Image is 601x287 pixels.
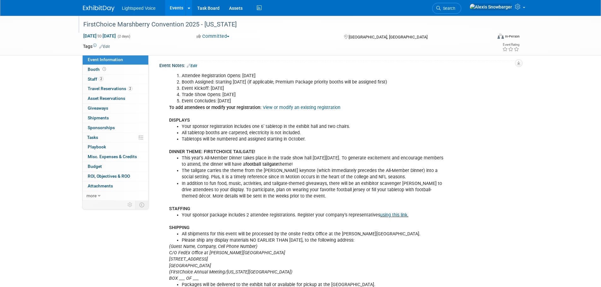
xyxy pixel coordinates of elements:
[159,61,518,69] div: Event Notes:
[441,6,455,11] span: Search
[83,104,148,113] a: Giveaways
[169,263,211,268] i: [GEOGRAPHIC_DATA]
[169,256,208,262] i: [STREET_ADDRESS]
[83,162,148,171] a: Budget
[88,77,103,82] span: Staff
[169,105,262,110] b: To add attendees or modify your registration:
[99,77,103,81] span: 2
[86,193,97,198] span: more
[88,106,108,111] span: Giveaways
[83,181,148,191] a: Attachments
[182,79,445,85] li: Booth Assigned: Starting [DATE] (if applicable; Premium Package priority booths will be assigned ...
[125,201,136,209] td: Personalize Event Tab Strip
[502,43,519,46] div: Event Rating
[83,43,110,49] td: Tags
[169,206,190,211] b: STAFFING
[83,65,148,74] a: Booth
[88,174,130,179] span: ROI, Objectives & ROO
[263,105,340,110] a: View or modify an existing registration
[88,144,106,149] span: Playbook
[245,162,278,167] b: football tailgate
[83,84,148,94] a: Travel Reservations2
[83,191,148,201] a: more
[88,125,115,130] span: Sponsorships
[83,94,148,103] a: Asset Reservations
[99,44,110,49] a: Edit
[97,33,103,38] span: to
[182,168,445,180] li: The tailgate carries the theme from the [PERSON_NAME] keynote (which immediately precedes the All...
[117,34,130,38] span: (2 days)
[182,123,445,130] li: Your sponsor registration includes one 6’ tabletop in the exhibit hall and two chairs.
[194,33,232,40] button: Committed
[182,85,445,92] li: Event Kickoff: [DATE]
[88,115,109,120] span: Shipments
[88,86,133,91] span: Travel Reservations
[169,276,199,281] i: BOX ___ OF ___
[169,225,190,230] b: SHIPPING
[182,181,445,199] li: In addition to fun food, music, activities, and tailgate-themed giveaways, there will be an exhib...
[182,73,445,79] li: Attendee Registration Opens: [DATE]
[349,35,427,39] span: [GEOGRAPHIC_DATA], [GEOGRAPHIC_DATA]
[169,118,190,123] b: DISPLAYS
[380,212,409,218] a: using this link.
[182,212,445,218] li: Your sponsor package includes 2 attendee registrations. Register your company’s representatives
[169,244,257,249] i: (Guest Name, Company, Cell Phone Number)
[182,231,445,237] li: All shipments for this event will be processed by the onsite FedEx Office at the [PERSON_NAME][GE...
[505,34,520,39] div: In-Person
[187,64,197,68] a: Edit
[83,55,148,65] a: Event Information
[128,86,133,91] span: 2
[169,269,292,275] i: (FirstChoice Annual Meeting/[US_STATE][GEOGRAPHIC_DATA])
[88,67,107,72] span: Booth
[88,164,102,169] span: Budget
[81,19,483,30] div: FirstChoice Marshberry Convention 2025 - [US_STATE]
[83,113,148,123] a: Shipments
[122,6,156,11] span: Lightspeed Voice
[498,34,504,39] img: Format-Inperson.png
[88,183,113,188] span: Attachments
[83,123,148,133] a: Sponsorships
[135,201,148,209] td: Toggle Event Tabs
[469,3,512,10] img: Alexis Snowbarger
[182,136,445,142] li: Tabletops will be numbered and assigned starting in October.
[182,92,445,98] li: Trade Show Opens: [DATE]
[169,149,255,154] b: DINNER THEME: FIRSTCHOICE TAILGATE!
[83,172,148,181] a: ROI, Objectives & ROO
[87,135,98,140] span: Tasks
[83,142,148,152] a: Playbook
[83,152,148,162] a: Misc. Expenses & Credits
[88,96,125,101] span: Asset Reservations
[182,237,445,244] li: Please ship any display materials NO EARLIER THAN [DATE], to the following address:
[182,155,445,168] li: This year’s All-Member Dinner takes place in the trade show hall [DATE][DATE]. To generate excite...
[182,98,445,104] li: Event Concludes: [DATE]
[88,154,137,159] span: Misc. Expenses & Credits
[83,133,148,142] a: Tasks
[182,130,445,136] li: All tabletop booths are carpeted; electricity is not included.
[88,57,123,62] span: Event Information
[432,3,461,14] a: Search
[169,250,285,255] i: C/O FedEx Office at [PERSON_NAME][GEOGRAPHIC_DATA]
[83,75,148,84] a: Staff2
[455,33,520,42] div: Event Format
[83,5,115,12] img: ExhibitDay
[101,67,107,72] span: Booth not reserved yet
[83,33,116,39] span: [DATE] [DATE]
